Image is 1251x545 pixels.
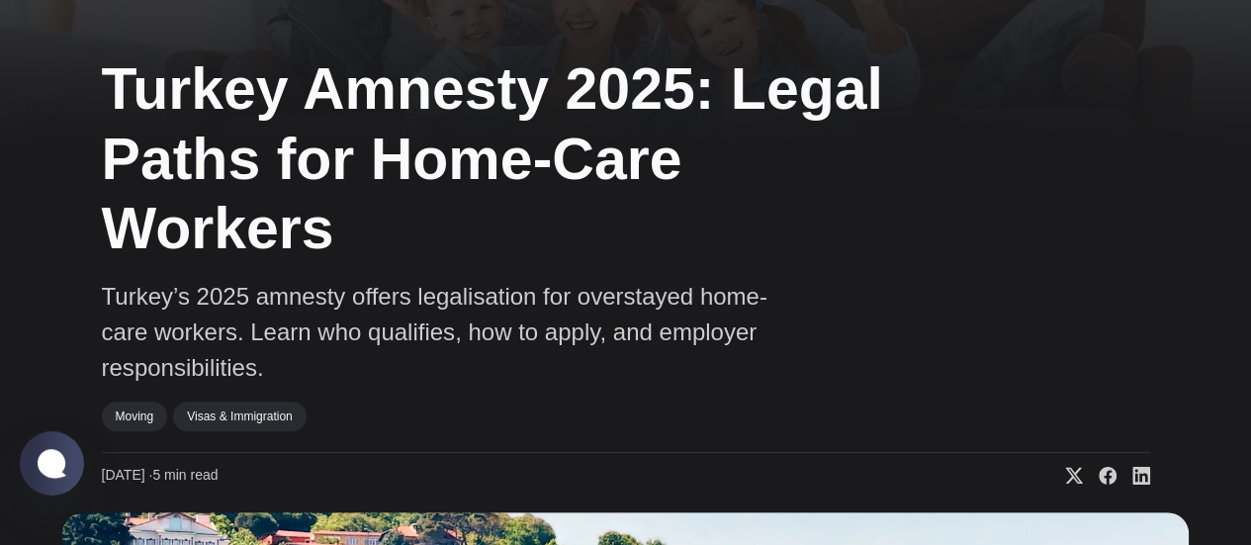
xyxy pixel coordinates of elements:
span: [DATE] ∙ [102,467,153,483]
time: 5 min read [102,466,219,486]
a: Visas & Immigration [173,402,306,431]
a: Moving [102,402,168,431]
a: Share on Facebook [1083,466,1117,486]
h1: Turkey Amnesty 2025: Legal Paths for Home-Care Workers [102,54,893,264]
p: Turkey’s 2025 amnesty offers legalisation for overstayed home-care workers. Learn who qualifies, ... [102,279,794,386]
a: Share on Linkedin [1117,466,1150,486]
a: Share on X [1049,466,1083,486]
